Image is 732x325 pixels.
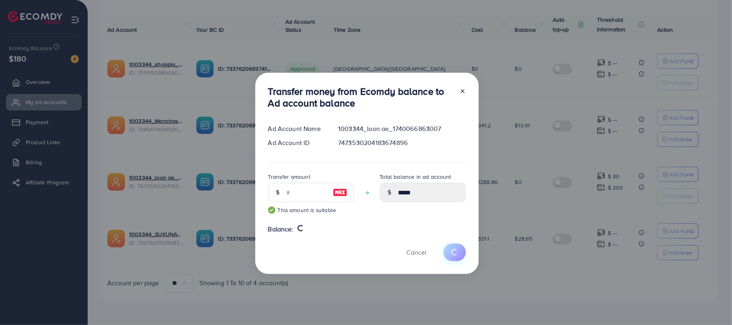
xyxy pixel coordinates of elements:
[333,188,347,197] img: image
[332,138,472,147] div: 7473530204183674896
[332,124,472,133] div: 1003344_loon ae_1740066863007
[380,173,451,181] label: Total balance in ad account
[262,124,332,133] div: Ad Account Name
[698,289,726,319] iframe: Chat
[407,248,427,257] span: Cancel
[268,225,293,234] span: Balance:
[397,243,437,261] button: Cancel
[268,206,354,214] small: This amount is suitable
[268,86,453,109] h3: Transfer money from Ecomdy balance to Ad account balance
[268,173,310,181] label: Transfer amount
[268,206,275,214] img: guide
[262,138,332,147] div: Ad Account ID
